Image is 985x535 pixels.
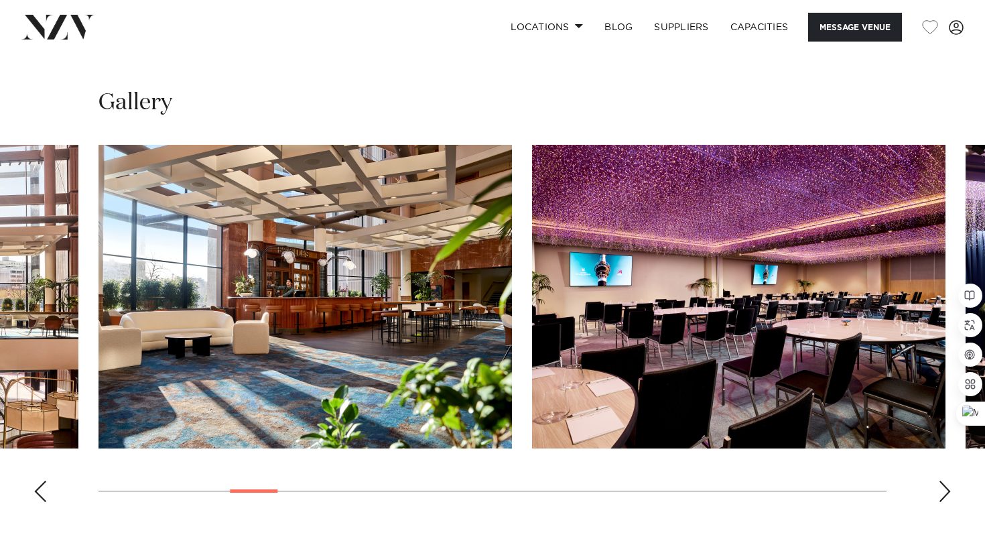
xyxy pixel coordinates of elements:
[643,13,719,42] a: SUPPLIERS
[532,145,945,449] swiper-slide: 7 / 30
[98,145,512,449] swiper-slide: 6 / 30
[720,13,799,42] a: Capacities
[21,15,94,39] img: nzv-logo.png
[808,13,902,42] button: Message Venue
[594,13,643,42] a: BLOG
[98,88,172,118] h2: Gallery
[500,13,594,42] a: Locations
